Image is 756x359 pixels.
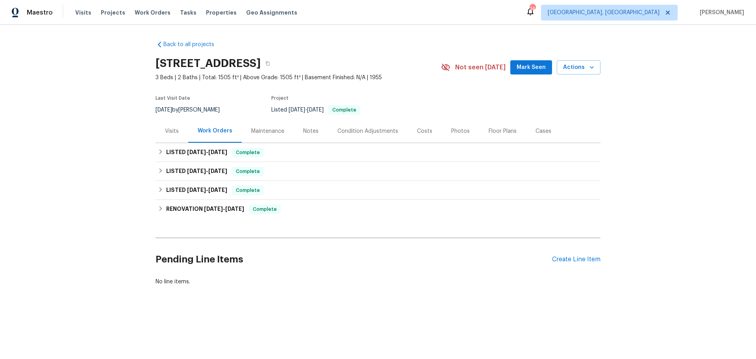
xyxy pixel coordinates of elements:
[166,167,227,176] h6: LISTED
[156,162,600,181] div: LISTED [DATE]-[DATE]Complete
[233,167,263,175] span: Complete
[156,60,261,67] h2: [STREET_ADDRESS]
[166,205,244,214] h6: RENOVATION
[180,10,196,15] span: Tasks
[187,187,227,193] span: -
[75,9,91,17] span: Visits
[233,149,263,156] span: Complete
[337,127,398,135] div: Condition Adjustments
[261,56,275,71] button: Copy Address
[552,256,600,263] div: Create Line Item
[535,127,551,135] div: Cases
[329,108,359,112] span: Complete
[156,241,552,278] h2: Pending Line Items
[563,63,594,73] span: Actions
[251,127,284,135] div: Maintenance
[166,186,227,195] h6: LISTED
[206,9,237,17] span: Properties
[198,127,232,135] div: Work Orders
[233,186,263,194] span: Complete
[135,9,170,17] span: Work Orders
[517,63,546,73] span: Mark Seen
[271,107,360,113] span: Listed
[289,107,305,113] span: [DATE]
[156,41,231,48] a: Back to all projects
[187,149,227,155] span: -
[27,9,53,17] span: Maestro
[697,9,744,17] span: [PERSON_NAME]
[187,149,206,155] span: [DATE]
[417,127,432,135] div: Costs
[156,107,172,113] span: [DATE]
[166,148,227,157] h6: LISTED
[165,127,179,135] div: Visits
[156,181,600,200] div: LISTED [DATE]-[DATE]Complete
[510,60,552,75] button: Mark Seen
[156,200,600,219] div: RENOVATION [DATE]-[DATE]Complete
[101,9,125,17] span: Projects
[208,149,227,155] span: [DATE]
[451,127,470,135] div: Photos
[156,96,190,100] span: Last Visit Date
[557,60,600,75] button: Actions
[489,127,517,135] div: Floor Plans
[303,127,319,135] div: Notes
[289,107,324,113] span: -
[307,107,324,113] span: [DATE]
[530,5,535,13] div: 14
[156,143,600,162] div: LISTED [DATE]-[DATE]Complete
[250,205,280,213] span: Complete
[204,206,223,212] span: [DATE]
[187,187,206,193] span: [DATE]
[455,63,506,71] span: Not seen [DATE]
[208,168,227,174] span: [DATE]
[156,105,229,115] div: by [PERSON_NAME]
[271,96,289,100] span: Project
[156,278,600,286] div: No line items.
[187,168,227,174] span: -
[548,9,660,17] span: [GEOGRAPHIC_DATA], [GEOGRAPHIC_DATA]
[156,74,441,82] span: 3 Beds | 2 Baths | Total: 1505 ft² | Above Grade: 1505 ft² | Basement Finished: N/A | 1955
[225,206,244,212] span: [DATE]
[208,187,227,193] span: [DATE]
[187,168,206,174] span: [DATE]
[204,206,244,212] span: -
[246,9,297,17] span: Geo Assignments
